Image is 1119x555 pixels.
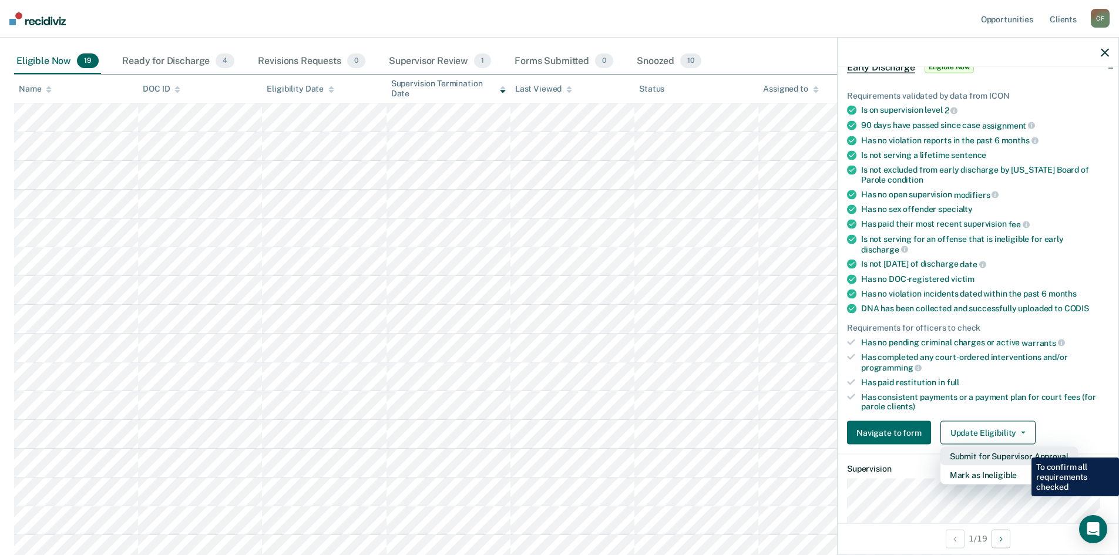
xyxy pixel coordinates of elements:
[267,84,334,94] div: Eligibility Date
[947,377,959,386] span: full
[347,53,365,69] span: 0
[960,260,986,269] span: date
[951,274,974,284] span: victim
[861,259,1109,270] div: Is not [DATE] of discharge
[847,464,1109,474] dt: Supervision
[847,421,936,445] a: Navigate to form link
[512,49,616,75] div: Forms Submitted
[940,421,1036,445] button: Update Eligibility
[391,79,506,99] div: Supervision Termination Date
[861,392,1109,412] div: Has consistent payments or a payment plan for court fees (for parole
[474,53,491,69] span: 1
[992,529,1010,548] button: Next Opportunity
[861,150,1109,160] div: Is not serving a lifetime
[847,421,931,445] button: Navigate to form
[1049,289,1077,298] span: months
[639,84,664,94] div: Status
[1009,220,1030,229] span: fee
[77,53,99,69] span: 19
[143,84,180,94] div: DOC ID
[925,61,974,73] span: Eligible Now
[216,53,234,69] span: 4
[847,323,1109,333] div: Requirements for officers to check
[1002,136,1039,145] span: months
[763,84,818,94] div: Assigned to
[19,84,52,94] div: Name
[861,105,1109,116] div: Is on supervision level
[256,49,367,75] div: Revisions Requests
[861,377,1109,387] div: Has paid restitution in
[861,363,922,372] span: programming
[945,106,958,115] span: 2
[838,523,1118,554] div: 1 / 19
[888,175,923,184] span: condition
[982,120,1035,130] span: assignment
[120,49,237,75] div: Ready for Discharge
[1064,304,1089,313] span: CODIS
[1021,338,1065,347] span: warrants
[861,219,1109,230] div: Has paid their most recent supervision
[387,49,494,75] div: Supervisor Review
[940,447,1078,466] button: Submit for Supervisor Approval
[954,190,999,199] span: modifiers
[595,53,613,69] span: 0
[515,84,572,94] div: Last Viewed
[634,49,704,75] div: Snoozed
[861,120,1109,131] div: 90 days have passed since case
[861,337,1109,348] div: Has no pending criminal charges or active
[861,244,908,254] span: discharge
[861,135,1109,146] div: Has no violation reports in the past 6
[14,49,101,75] div: Eligible Now
[838,48,1118,86] div: Early DischargeEligible Now
[680,53,701,69] span: 10
[940,466,1078,485] button: Mark as Ineligible
[861,204,1109,214] div: Has no sex offender
[861,165,1109,185] div: Is not excluded from early discharge by [US_STATE] Board of Parole
[946,529,965,548] button: Previous Opportunity
[951,150,986,160] span: sentence
[887,402,915,411] span: clients)
[1079,515,1107,543] div: Open Intercom Messenger
[847,61,915,73] span: Early Discharge
[847,90,1109,100] div: Requirements validated by data from ICON
[9,12,66,25] img: Recidiviz
[861,352,1109,372] div: Has completed any court-ordered interventions and/or
[938,204,973,214] span: specialty
[1091,9,1110,28] div: C F
[861,189,1109,200] div: Has no open supervision
[861,289,1109,299] div: Has no violation incidents dated within the past 6
[861,304,1109,314] div: DNA has been collected and successfully uploaded to
[861,274,1109,284] div: Has no DOC-registered
[861,234,1109,254] div: Is not serving for an offense that is ineligible for early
